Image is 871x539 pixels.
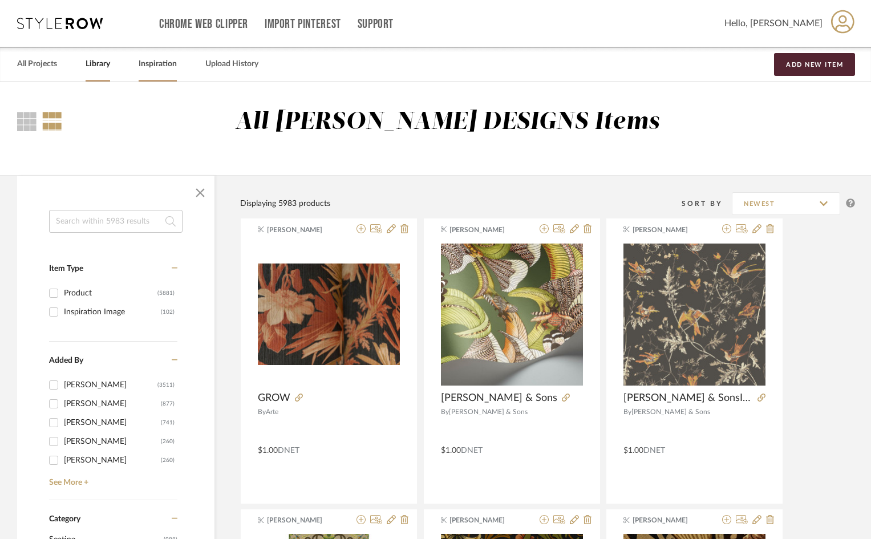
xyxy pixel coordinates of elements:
[724,17,823,30] span: Hello, [PERSON_NAME]
[161,303,175,321] div: (102)
[64,303,161,321] div: Inspiration Image
[49,210,183,233] input: Search within 5983 results
[449,408,528,415] span: [PERSON_NAME] & Sons
[441,447,461,455] span: $1.00
[267,225,339,235] span: [PERSON_NAME]
[161,432,175,451] div: (260)
[258,392,290,404] span: GROW
[623,447,643,455] span: $1.00
[161,451,175,469] div: (260)
[157,376,175,394] div: (3511)
[49,514,80,524] span: Category
[17,56,57,72] a: All Projects
[258,408,266,415] span: By
[139,56,177,72] a: Inspiration
[633,515,704,525] span: [PERSON_NAME]
[64,284,157,302] div: Product
[46,469,177,488] a: See More +
[49,356,83,364] span: Added By
[258,447,278,455] span: $1.00
[189,181,212,204] button: Close
[86,56,110,72] a: Library
[358,19,394,29] a: Support
[235,108,659,137] div: All [PERSON_NAME] DESIGNS Items
[623,244,765,386] img: Cole & SonsIcons Floral Wallpaper Roll
[441,244,583,386] img: Cole & Sons
[205,56,258,72] a: Upload History
[240,197,330,210] div: Displaying 5983 products
[64,395,161,413] div: [PERSON_NAME]
[633,225,704,235] span: [PERSON_NAME]
[441,408,449,415] span: By
[682,198,732,209] div: Sort By
[449,225,521,235] span: [PERSON_NAME]
[623,392,753,404] span: [PERSON_NAME] & SonsIcons Floral Wallpaper Roll
[278,447,299,455] span: DNET
[157,284,175,302] div: (5881)
[161,395,175,413] div: (877)
[161,414,175,432] div: (741)
[461,447,483,455] span: DNET
[774,53,855,76] button: Add New Item
[267,515,339,525] span: [PERSON_NAME]
[441,392,557,404] span: [PERSON_NAME] & Sons
[449,515,521,525] span: [PERSON_NAME]
[643,447,665,455] span: DNET
[49,265,83,273] span: Item Type
[631,408,710,415] span: [PERSON_NAME] & Sons
[266,408,278,415] span: Arte
[265,19,341,29] a: Import Pinterest
[623,408,631,415] span: By
[64,376,157,394] div: [PERSON_NAME]
[159,19,248,29] a: Chrome Web Clipper
[64,414,161,432] div: [PERSON_NAME]
[258,264,400,365] img: GROW
[64,432,161,451] div: [PERSON_NAME]
[64,451,161,469] div: [PERSON_NAME]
